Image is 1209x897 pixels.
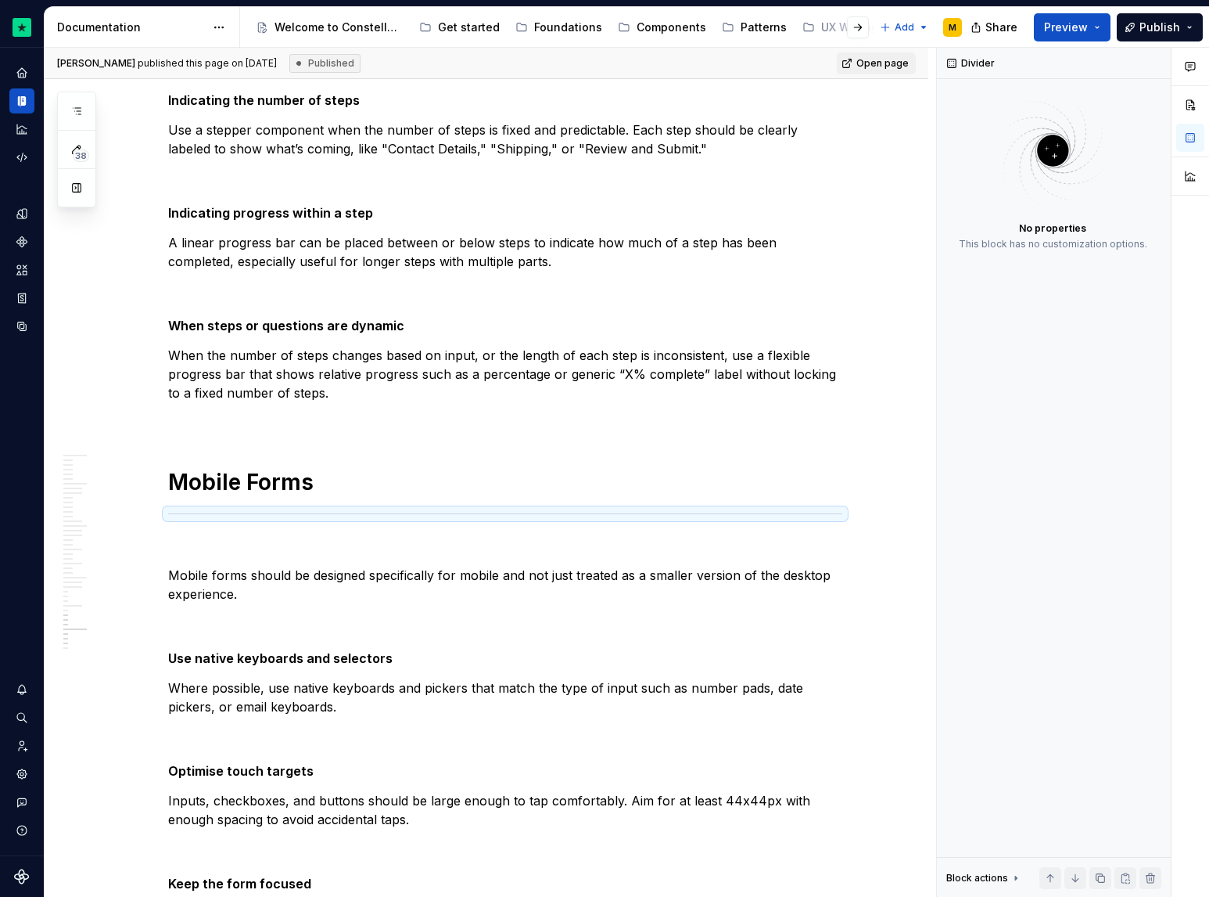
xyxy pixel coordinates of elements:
span: Add [895,21,914,34]
div: Patterns [741,20,787,35]
a: Components [9,229,34,254]
p: Use a stepper component when the number of steps is fixed and predictable. Each step should be cl... [168,121,842,158]
div: Foundations [534,20,602,35]
a: Open page [837,52,916,74]
div: Block actions [946,872,1008,884]
a: Assets [9,258,34,283]
img: d602db7a-5e75-4dfe-a0a4-4b8163c7bad2.png [13,18,31,37]
h5: Use native keyboards and selectors [168,650,842,666]
a: Data sources [9,314,34,339]
a: Patterns [716,15,793,40]
div: Documentation [57,20,205,35]
div: Welcome to Constellation [274,20,404,35]
span: Open page [856,57,909,70]
p: Where possible, use native keyboards and pickers that match the type of input such as number pads... [168,679,842,716]
button: Share [963,13,1028,41]
a: Code automation [9,145,34,170]
div: Get started [438,20,500,35]
button: Notifications [9,677,34,702]
button: Contact support [9,790,34,815]
a: Components [612,15,712,40]
h5: Indicating the number of steps [168,92,842,108]
strong: Optimise touch targets [168,763,314,779]
a: Settings [9,762,34,787]
h1: Mobile Forms [168,468,842,496]
p: Mobile forms should be designed specifically for mobile and not just treated as a smaller version... [168,566,842,603]
div: Block actions [946,867,1022,889]
button: Preview [1034,13,1110,41]
p: Inputs, checkboxes, and buttons should be large enough to tap comfortably. Aim for at least 44x44... [168,791,842,829]
h5: Indicating progress within a step [168,205,842,221]
span: [PERSON_NAME] [57,57,135,69]
a: Get started [413,15,506,40]
svg: Supernova Logo [14,869,30,884]
button: Publish [1117,13,1203,41]
a: Storybook stories [9,286,34,311]
span: Preview [1044,20,1088,35]
span: 38 [73,149,89,162]
div: M [949,21,956,34]
h5: When steps or questions are dynamic [168,318,842,333]
div: This block has no customization options. [959,238,1147,250]
a: Invite team [9,733,34,758]
h5: Keep the form focused [168,876,842,892]
button: Search ⌘K [9,705,34,730]
a: Design tokens [9,201,34,226]
div: Page tree [249,12,872,43]
div: Published [289,54,361,73]
span: Share [985,20,1017,35]
a: Home [9,60,34,85]
div: Components [637,20,706,35]
button: Add [875,16,934,38]
span: Publish [1139,20,1180,35]
a: Welcome to Constellation [249,15,410,40]
p: A linear progress bar can be placed between or below steps to indicate how much of a step has bee... [168,233,842,271]
a: UX Writing [796,15,902,40]
a: Foundations [509,15,608,40]
a: Documentation [9,88,34,113]
span: published this page on [DATE] [57,57,277,70]
div: No properties [1019,222,1086,235]
a: Analytics [9,117,34,142]
p: When the number of steps changes based on input, or the length of each step is inconsistent, use ... [168,346,842,402]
